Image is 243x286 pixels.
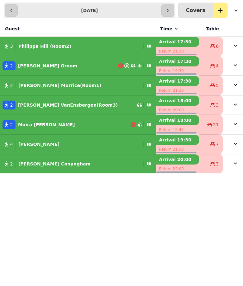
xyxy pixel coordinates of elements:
[10,121,13,128] span: 2
[10,161,13,167] span: 2
[18,161,90,167] p: [PERSON_NAME] Conyngham
[156,135,199,145] p: Arrival 19:30
[156,145,199,154] p: Return 21:30
[156,47,199,56] p: Return 21:30
[18,63,77,69] p: [PERSON_NAME] Groom
[156,106,199,115] p: Return 20:00
[156,37,199,47] p: Arrival 17:30
[199,21,223,37] th: Table
[156,66,199,75] p: Return 19:30
[216,141,219,147] span: 7
[213,121,219,128] span: 21
[156,96,199,106] p: Arrival 18:00
[18,82,101,89] p: [PERSON_NAME] Morrice(Room1)
[10,43,13,49] span: 3
[10,102,13,108] span: 2
[156,56,199,66] p: Arrival 17:30
[156,125,199,134] p: Return 19:45
[216,161,219,167] span: 3
[10,82,13,89] span: 2
[156,165,199,173] p: Return 22:00
[216,63,219,69] span: 4
[156,115,199,125] p: Arrival 18:00
[216,82,219,89] span: 5
[18,141,59,147] p: [PERSON_NAME]
[216,102,219,108] span: 3
[160,26,172,32] span: Time
[10,63,13,69] span: 2
[216,43,219,49] span: 6
[156,154,199,165] p: Arrival 20:00
[18,121,75,128] p: Moira [PERSON_NAME]
[178,3,213,18] button: Covers
[156,86,199,95] p: Return 21:30
[10,141,13,147] span: 4
[18,43,71,49] p: Philippa Hill (Room2)
[186,8,205,13] p: Covers
[160,26,178,32] button: Time
[156,76,199,86] p: Arrival 17:30
[18,102,118,108] p: [PERSON_NAME] VanEnsbergen(Room3)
